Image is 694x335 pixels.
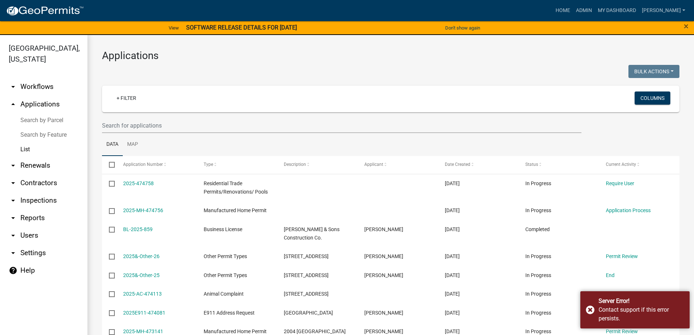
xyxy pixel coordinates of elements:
a: Data [102,133,123,156]
span: 09/05/2025 [445,226,460,232]
span: × [684,21,689,31]
span: Charles Abbott [364,328,403,334]
i: arrow_drop_down [9,179,17,187]
a: [PERSON_NAME] [639,4,688,17]
span: In Progress [525,310,551,316]
datatable-header-cell: Current Activity [599,156,679,174]
span: Other Permit Types [204,272,247,278]
a: BL-2025-859 [123,226,153,232]
span: 09/07/2025 [445,180,460,186]
span: In Progress [525,272,551,278]
div: Server Error! [599,297,684,305]
span: 2004 City of Refuge Road [284,328,346,334]
span: Kenneth Young [364,310,403,316]
button: Close [684,22,689,31]
span: 09/05/2025 [445,310,460,316]
span: Manufactured Home Permit [204,207,267,213]
span: Anonymous&203 Wellington Way [284,291,329,297]
span: Manufactured Home Permit [204,328,267,334]
datatable-header-cell: Type [196,156,277,174]
button: Don't show again [442,22,483,34]
strong: SOFTWARE RELEASE DETAILS FOR [DATE] [186,24,297,31]
datatable-header-cell: Date Created [438,156,518,174]
span: Animal Complaint [204,291,244,297]
datatable-header-cell: Status [518,156,599,174]
a: Application Process [606,207,651,213]
span: In Progress [525,207,551,213]
span: E911 Address Request [204,310,255,316]
span: In Progress [525,328,551,334]
i: arrow_drop_down [9,231,17,240]
span: Tammie [364,253,403,259]
span: 09/05/2025 [445,272,460,278]
span: Current Activity [606,162,636,167]
i: help [9,266,17,275]
span: Completed [525,226,550,232]
a: My Dashboard [595,4,639,17]
i: arrow_drop_down [9,214,17,222]
datatable-header-cell: Select [102,156,116,174]
a: End [606,272,615,278]
h3: Applications [102,50,679,62]
span: 09/05/2025 [445,253,460,259]
span: 09/07/2025 [445,207,460,213]
a: Home [553,4,573,17]
a: Permit Review [606,253,638,259]
span: Applicant [364,162,383,167]
a: 2025&-Other-26 [123,253,160,259]
i: arrow_drop_down [9,196,17,205]
span: In Progress [525,253,551,259]
div: Contact support if this error persists. [599,305,684,323]
button: Bulk Actions [628,65,679,78]
i: arrow_drop_up [9,100,17,109]
a: 2025&-Other-25 [123,272,160,278]
datatable-header-cell: Applicant [357,156,438,174]
span: 09/03/2025 [445,328,460,334]
span: Vernon Smith [364,226,403,232]
i: arrow_drop_down [9,82,17,91]
span: Date Created [445,162,470,167]
a: 2025-474758 [123,180,154,186]
a: Require User [606,180,634,186]
span: Description [284,162,306,167]
span: Business License [204,226,242,232]
span: 640 GA HWY 128 [284,253,329,259]
a: View [166,22,182,34]
a: Admin [573,4,595,17]
a: 2025-AC-474113 [123,291,162,297]
datatable-header-cell: Application Number [116,156,196,174]
span: SYCAMORE LANE [284,310,333,316]
span: In Progress [525,291,551,297]
span: In Progress [525,180,551,186]
span: Status [525,162,538,167]
span: 260 DEERWOOD CIR [284,272,329,278]
span: Vernon Smith & Sons Construction Co. [284,226,340,241]
input: Search for applications [102,118,581,133]
a: + Filter [111,91,142,105]
span: Application Number [123,162,163,167]
i: arrow_drop_down [9,249,17,257]
datatable-header-cell: Description [277,156,357,174]
a: Permit Review [606,328,638,334]
span: Tammie [364,272,403,278]
a: Map [123,133,142,156]
a: 2025E911-474081 [123,310,165,316]
button: Columns [635,91,670,105]
i: arrow_drop_down [9,161,17,170]
span: Other Permit Types [204,253,247,259]
span: 09/05/2025 [445,291,460,297]
span: Type [204,162,213,167]
a: 2025-MH-473141 [123,328,163,334]
a: 2025-MH-474756 [123,207,163,213]
span: Residential Trade Permits/Renovations/ Pools [204,180,268,195]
